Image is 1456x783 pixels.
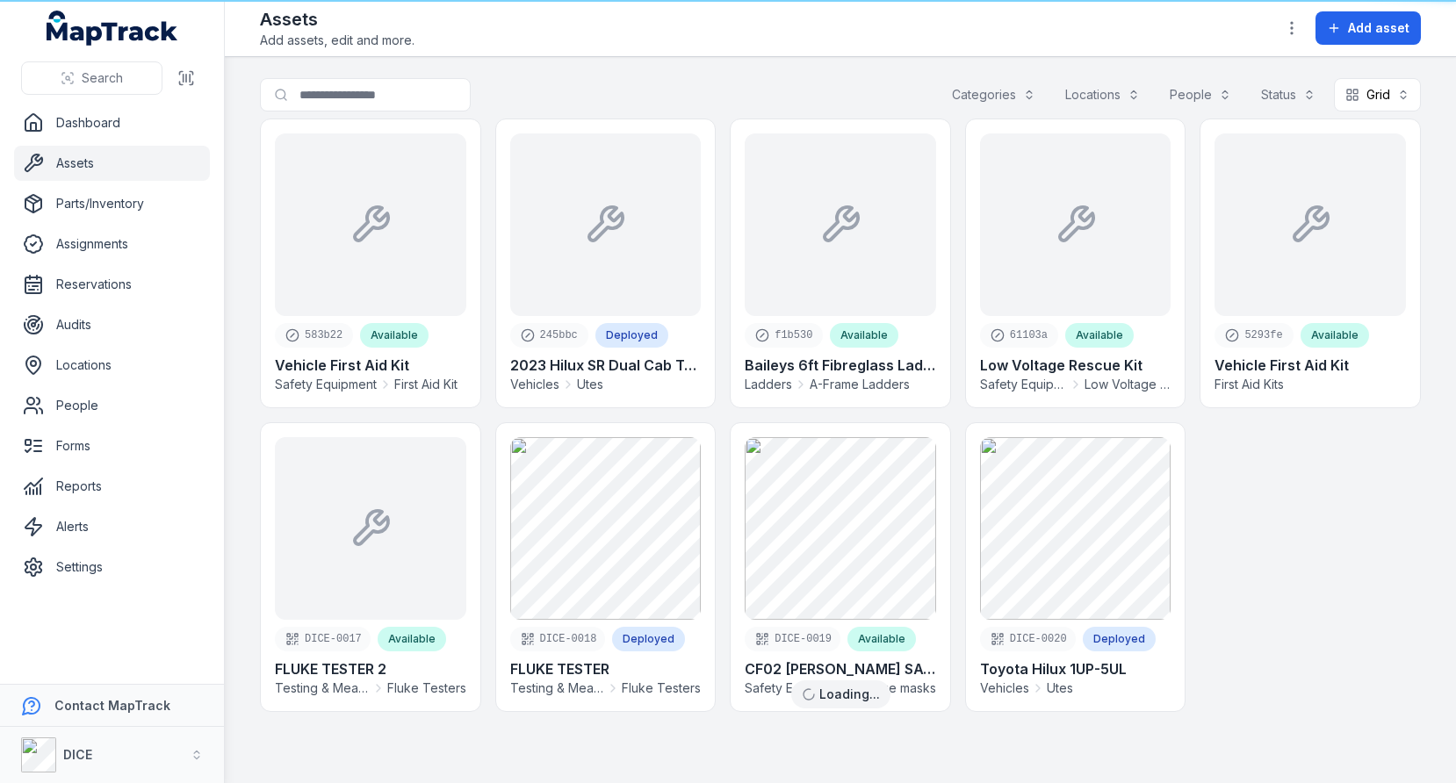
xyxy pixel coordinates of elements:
strong: Contact MapTrack [54,698,170,713]
button: Status [1250,78,1327,111]
button: Grid [1334,78,1421,111]
strong: DICE [63,747,92,762]
button: Search [21,61,162,95]
a: Reports [14,469,210,504]
a: Audits [14,307,210,342]
a: People [14,388,210,423]
a: Locations [14,348,210,383]
a: Forms [14,428,210,463]
a: Settings [14,550,210,585]
a: Dashboard [14,105,210,140]
a: Alerts [14,509,210,544]
span: Add asset [1348,19,1409,37]
button: Categories [941,78,1047,111]
a: Assets [14,146,210,181]
a: Assignments [14,226,210,262]
span: Add assets, edit and more. [260,32,414,49]
h2: Assets [260,7,414,32]
a: MapTrack [47,11,178,46]
button: Locations [1054,78,1151,111]
span: Search [82,69,123,87]
button: Add asset [1315,11,1421,45]
a: Parts/Inventory [14,186,210,221]
button: People [1158,78,1243,111]
a: Reservations [14,267,210,302]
